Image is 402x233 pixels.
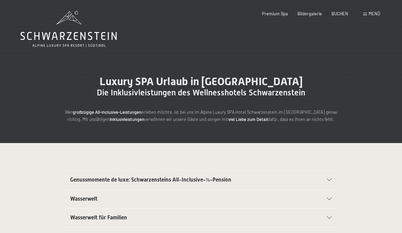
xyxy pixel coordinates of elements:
[73,109,141,115] strong: großzügige All-inclusive-Leistungen
[99,75,303,88] span: Luxury SPA Urlaub in [GEOGRAPHIC_DATA]
[70,214,127,221] span: Wasserwelt für Familien
[97,88,305,97] span: Die Inklusivleistungen des Wellnesshotels Schwarzenstein
[70,176,231,183] span: Genussmomente de luxe: Schwarzensteins All-Inclusive-¾-Pension
[262,11,288,16] a: Premium Spa
[369,11,380,16] span: Menü
[297,11,322,16] a: Bildergalerie
[110,117,144,122] strong: Inklusivleistungen
[65,109,337,123] p: Wer erleben möchte, ist bei uns im Alpine Luxury SPA Hotel Schwarzenstein im [GEOGRAPHIC_DATA] ge...
[228,117,268,122] strong: viel Liebe zum Detail
[70,196,97,202] span: Wasserwelt
[331,11,348,16] a: BUCHEN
